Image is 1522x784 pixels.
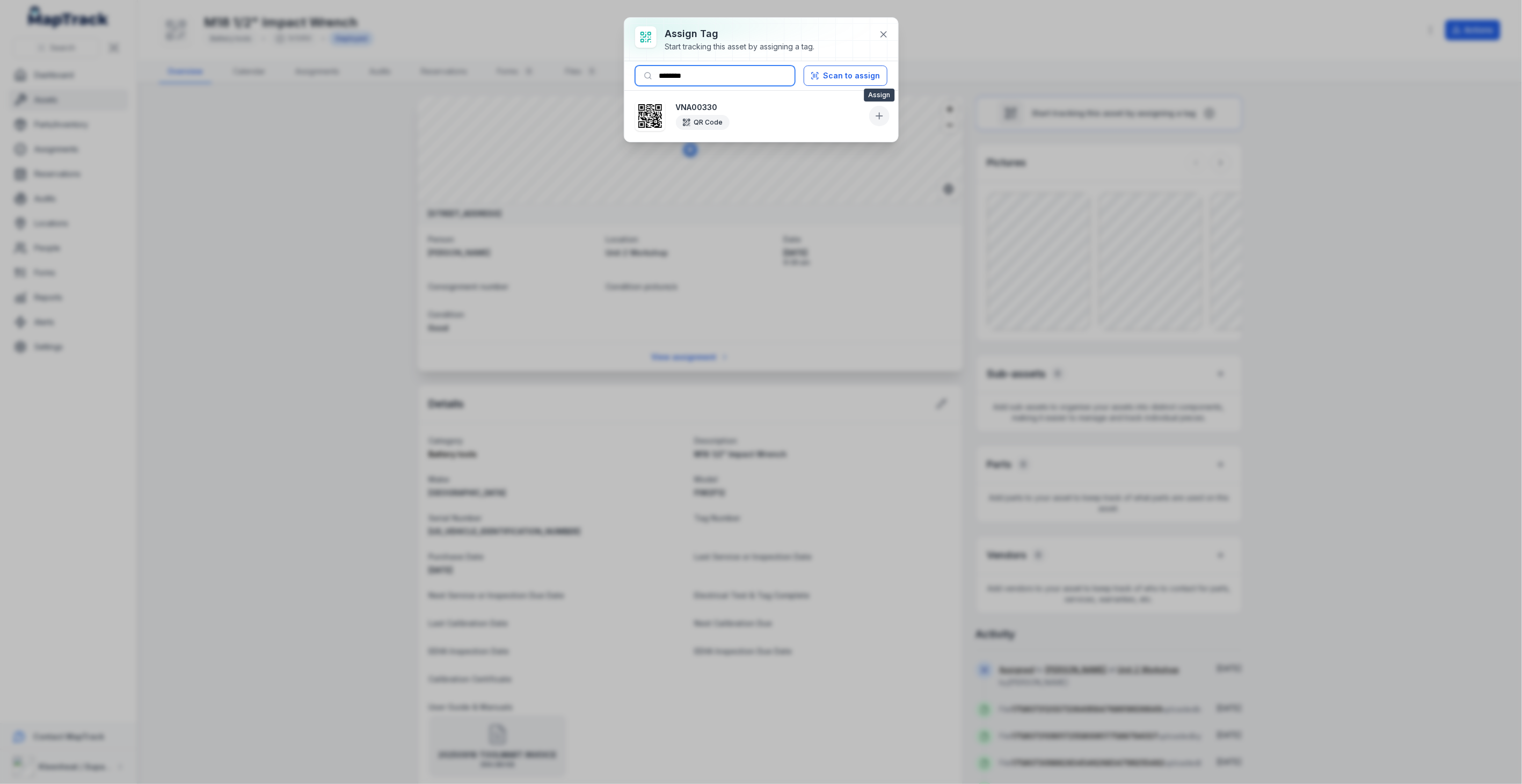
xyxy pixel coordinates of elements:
[665,41,815,52] div: Start tracking this asset by assigning a tag.
[864,89,894,101] span: Assign
[804,66,887,86] button: Scan to assign
[665,26,815,41] h3: Assign tag
[676,102,865,113] strong: VNA00330
[676,115,730,130] div: QR Code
